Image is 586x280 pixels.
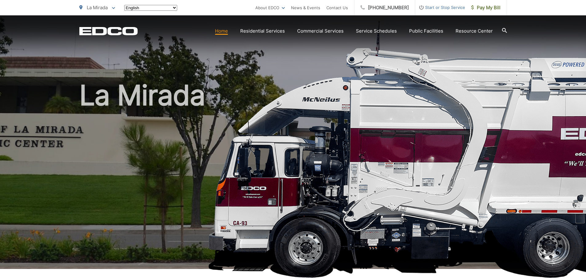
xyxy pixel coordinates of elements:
[409,27,443,35] a: Public Facilities
[255,4,285,11] a: About EDCO
[456,27,493,35] a: Resource Center
[79,27,138,35] a: EDCD logo. Return to the homepage.
[79,80,507,274] h1: La Mirada
[87,5,108,10] span: La Mirada
[356,27,397,35] a: Service Schedules
[124,5,177,11] select: Select a language
[326,4,348,11] a: Contact Us
[215,27,228,35] a: Home
[240,27,285,35] a: Residential Services
[291,4,320,11] a: News & Events
[471,4,500,11] span: Pay My Bill
[297,27,344,35] a: Commercial Services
